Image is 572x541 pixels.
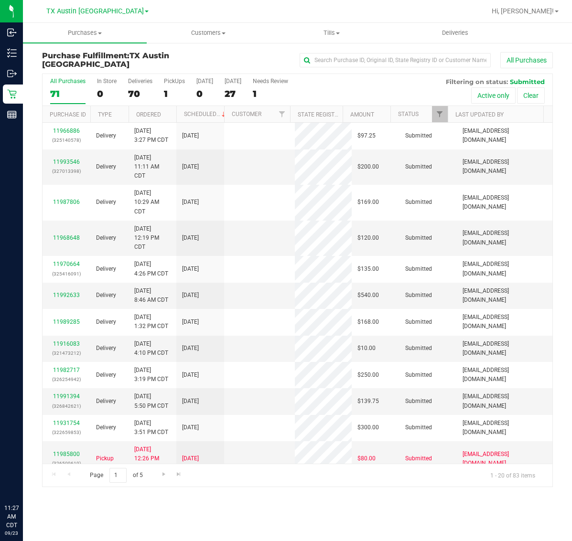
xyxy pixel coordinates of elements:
[134,153,171,181] span: [DATE] 11:11 AM CDT
[429,29,481,37] span: Deliveries
[471,87,516,104] button: Active only
[357,423,379,432] span: $300.00
[357,454,376,463] span: $80.00
[96,454,114,463] span: Pickup
[405,454,432,463] span: Submitted
[182,131,199,140] span: [DATE]
[53,261,80,267] a: 11970664
[357,265,379,274] span: $135.00
[109,468,127,483] input: 1
[225,88,241,99] div: 27
[463,366,547,384] span: [EMAIL_ADDRESS][DOMAIN_NAME]
[157,468,171,481] a: Go to the next page
[96,318,116,327] span: Delivery
[164,88,185,99] div: 1
[270,29,393,37] span: Tills
[23,29,147,37] span: Purchases
[96,344,116,353] span: Delivery
[96,397,116,406] span: Delivery
[28,463,40,475] iframe: Resource center unread badge
[357,397,379,406] span: $139.75
[182,318,199,327] span: [DATE]
[147,29,270,37] span: Customers
[53,367,80,373] a: 11982717
[48,349,85,358] p: (321473212)
[48,459,85,468] p: (326509619)
[53,234,80,241] a: 11968648
[357,291,379,300] span: $540.00
[463,313,547,331] span: [EMAIL_ADDRESS][DOMAIN_NAME]
[253,88,288,99] div: 1
[405,131,432,140] span: Submitted
[134,286,168,305] span: [DATE] 8:46 AM CDT
[357,318,379,327] span: $168.00
[96,198,116,207] span: Delivery
[134,189,171,216] span: [DATE] 10:29 AM CDT
[172,468,186,481] a: Go to the last page
[405,291,432,300] span: Submitted
[134,445,171,473] span: [DATE] 12:26 PM CDT
[97,78,117,85] div: In Store
[398,111,419,117] a: Status
[7,69,17,78] inline-svg: Outbound
[463,158,547,176] span: [EMAIL_ADDRESS][DOMAIN_NAME]
[53,159,80,165] a: 11993546
[182,233,199,243] span: [DATE]
[517,87,545,104] button: Clear
[96,423,116,432] span: Delivery
[463,419,547,437] span: [EMAIL_ADDRESS][DOMAIN_NAME]
[394,23,518,43] a: Deliveries
[96,162,116,171] span: Delivery
[405,265,432,274] span: Submitted
[134,339,168,358] span: [DATE] 4:10 PM CDT
[270,23,394,43] a: Tills
[432,106,448,122] a: Filter
[463,193,547,212] span: [EMAIL_ADDRESS][DOMAIN_NAME]
[7,28,17,37] inline-svg: Inbound
[53,127,80,134] a: 11966886
[253,78,288,85] div: Needs Review
[48,136,85,145] p: (325140578)
[182,423,199,432] span: [DATE]
[134,127,168,145] span: [DATE] 3:27 PM CDT
[463,450,547,468] span: [EMAIL_ADDRESS][DOMAIN_NAME]
[42,52,212,68] h3: Purchase Fulfillment:
[492,7,554,15] span: Hi, [PERSON_NAME]!
[23,23,147,43] a: Purchases
[4,530,19,537] p: 09/23
[463,339,547,358] span: [EMAIL_ADDRESS][DOMAIN_NAME]
[446,78,508,85] span: Filtering on status:
[357,162,379,171] span: $200.00
[48,428,85,437] p: (322659853)
[53,199,80,205] a: 11987806
[134,419,168,437] span: [DATE] 3:51 PM CDT
[182,397,199,406] span: [DATE]
[96,131,116,140] span: Delivery
[10,465,38,493] iframe: Resource center
[405,233,432,243] span: Submitted
[300,53,491,67] input: Search Purchase ID, Original ID, State Registry ID or Customer Name...
[97,88,117,99] div: 0
[48,375,85,384] p: (326254942)
[53,393,80,400] a: 11991394
[405,162,432,171] span: Submitted
[350,111,374,118] a: Amount
[46,7,144,15] span: TX Austin [GEOGRAPHIC_DATA]
[463,229,547,247] span: [EMAIL_ADDRESS][DOMAIN_NAME]
[357,131,376,140] span: $97.25
[134,260,168,278] span: [DATE] 4:26 PM CDT
[182,344,199,353] span: [DATE]
[53,292,80,298] a: 11992633
[196,88,213,99] div: 0
[182,454,199,463] span: [DATE]
[182,265,199,274] span: [DATE]
[182,371,199,380] span: [DATE]
[4,504,19,530] p: 11:27 AM CDT
[463,260,547,278] span: [EMAIL_ADDRESS][DOMAIN_NAME]
[147,23,270,43] a: Customers
[500,52,553,68] button: All Purchases
[225,78,241,85] div: [DATE]
[463,127,547,145] span: [EMAIL_ADDRESS][DOMAIN_NAME]
[405,371,432,380] span: Submitted
[298,111,348,118] a: State Registry ID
